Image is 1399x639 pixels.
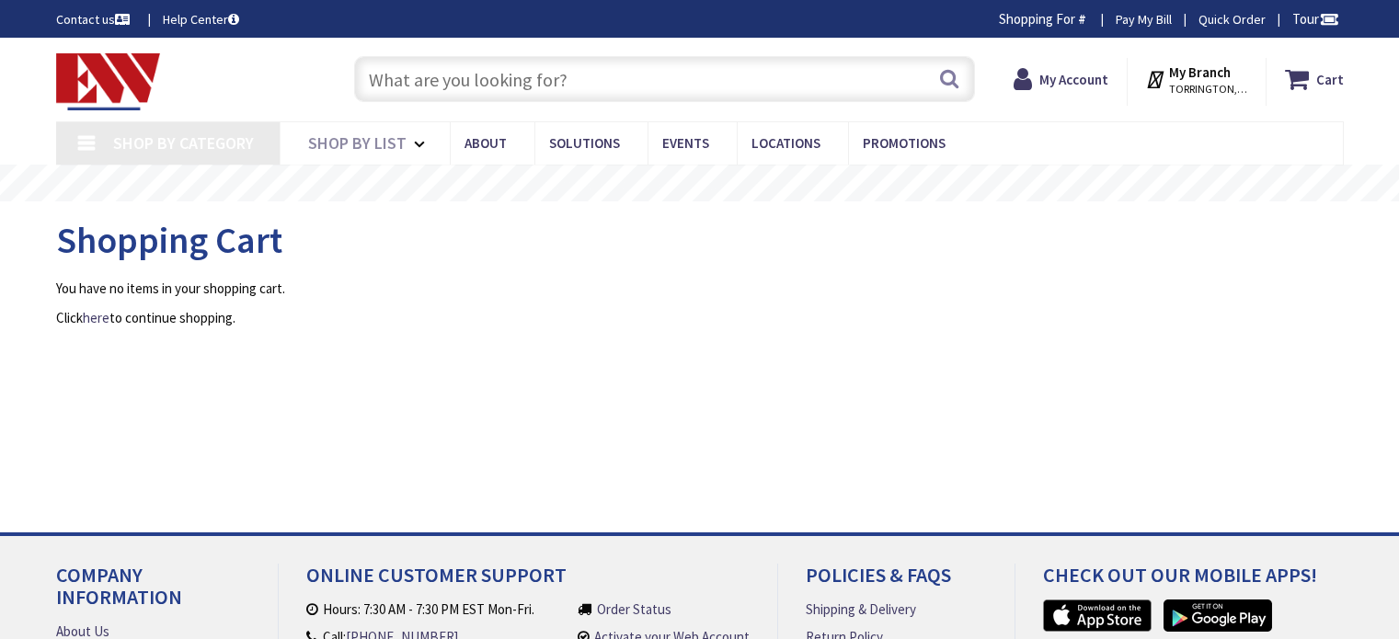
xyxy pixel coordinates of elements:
[532,174,868,194] rs-layer: Free Same Day Pickup at 19 Locations
[163,10,239,29] a: Help Center
[806,564,986,599] h4: Policies & FAQs
[56,53,161,110] img: Electrical Wholesalers, Inc.
[56,220,1344,260] h1: Shopping Cart
[113,132,254,154] span: Shop By Category
[306,564,750,599] h4: Online Customer Support
[1039,71,1108,88] strong: My Account
[464,134,507,152] span: About
[1078,10,1086,28] strong: #
[1285,63,1344,96] a: Cart
[56,10,133,29] a: Contact us
[56,279,1344,298] p: You have no items in your shopping cart.
[1014,63,1108,96] a: My Account
[1169,63,1231,81] strong: My Branch
[597,599,671,619] a: Order Status
[1316,63,1344,96] strong: Cart
[56,308,1344,327] p: Click to continue shopping.
[549,134,620,152] span: Solutions
[662,134,709,152] span: Events
[56,564,250,622] h4: Company Information
[308,132,407,154] span: Shop By List
[1198,10,1266,29] a: Quick Order
[1145,63,1247,96] div: My Branch TORRINGTON, [GEOGRAPHIC_DATA]
[863,134,946,152] span: Promotions
[1169,82,1247,97] span: TORRINGTON, [GEOGRAPHIC_DATA]
[306,599,561,619] li: Hours: 7:30 AM - 7:30 PM EST Mon-Fri.
[806,599,916,619] a: Shipping & Delivery
[999,10,1075,28] span: Shopping For
[1292,10,1339,28] span: Tour
[1043,564,1358,599] h4: Check out Our Mobile Apps!
[1116,10,1172,29] a: Pay My Bill
[354,56,975,102] input: What are you looking for?
[751,134,820,152] span: Locations
[83,308,109,327] a: here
